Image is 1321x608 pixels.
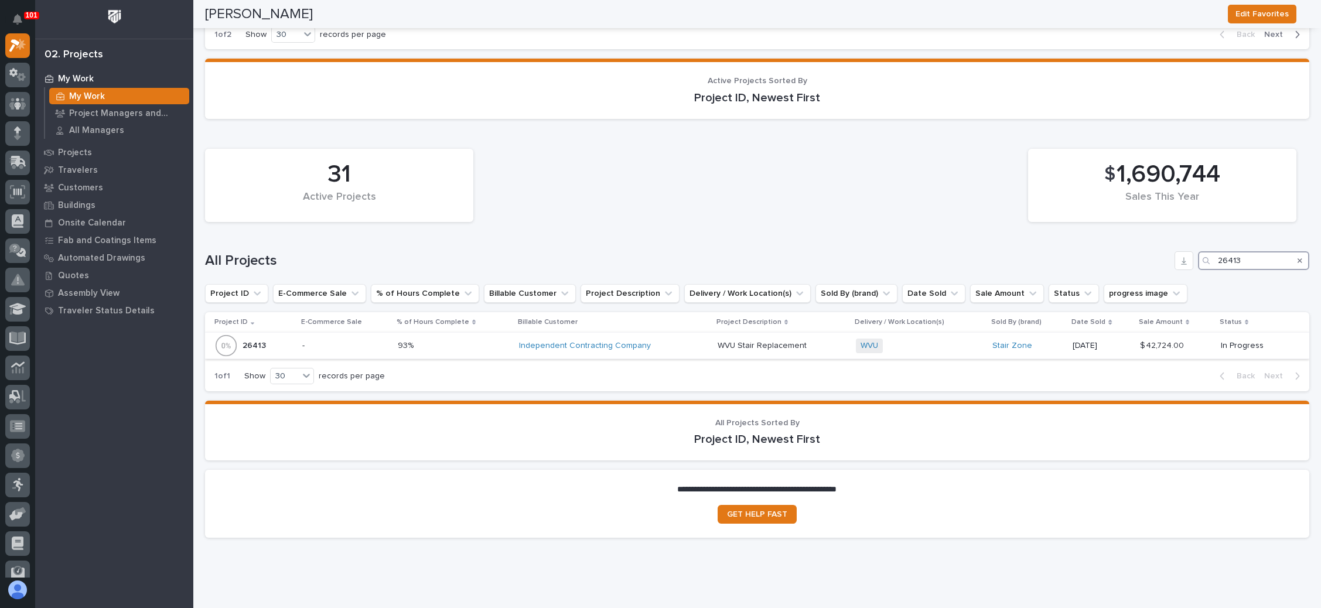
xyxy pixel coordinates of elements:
[484,284,576,303] button: Billable Customer
[271,370,299,382] div: 30
[35,267,193,284] a: Quotes
[58,288,120,299] p: Assembly View
[45,122,193,138] a: All Managers
[272,29,300,41] div: 30
[1264,29,1290,40] span: Next
[1228,5,1296,23] button: Edit Favorites
[69,91,105,102] p: My Work
[718,505,797,524] a: GET HELP FAST
[205,284,268,303] button: Project ID
[1264,371,1290,381] span: Next
[302,341,388,351] p: -
[1210,371,1259,381] button: Back
[58,235,156,246] p: Fab and Coatings Items
[1049,284,1099,303] button: Status
[1071,316,1105,329] p: Date Sold
[970,284,1044,303] button: Sale Amount
[214,316,248,329] p: Project ID
[1104,284,1187,303] button: progress image
[26,11,37,19] p: 101
[58,148,92,158] p: Projects
[35,302,193,319] a: Traveler Status Details
[244,371,265,381] p: Show
[5,578,30,602] button: users-avatar
[581,284,680,303] button: Project Description
[815,284,897,303] button: Sold By (brand)
[58,74,94,84] p: My Work
[1210,29,1259,40] button: Back
[1048,191,1276,216] div: Sales This Year
[58,165,98,176] p: Travelers
[301,316,362,329] p: E-Commerce Sale
[35,214,193,231] a: Onsite Calendar
[1140,339,1186,351] p: $ 42,724.00
[35,144,193,161] a: Projects
[69,108,185,119] p: Project Managers and Engineers
[245,30,267,40] p: Show
[684,284,811,303] button: Delivery / Work Location(s)
[1139,316,1183,329] p: Sale Amount
[319,371,385,381] p: records per page
[992,341,1032,351] a: Stair Zone
[15,14,30,33] div: Notifications101
[5,7,30,32] button: Notifications
[861,341,878,351] a: WVU
[1220,316,1242,329] p: Status
[1230,29,1255,40] span: Back
[35,161,193,179] a: Travelers
[397,316,469,329] p: % of Hours Complete
[45,49,103,62] div: 02. Projects
[708,77,807,85] span: Active Projects Sorted By
[58,253,145,264] p: Automated Drawings
[718,339,809,351] p: WVU Stair Replacement
[205,362,240,391] p: 1 of 1
[104,6,125,28] img: Workspace Logo
[1235,7,1289,21] span: Edit Favorites
[58,306,155,316] p: Traveler Status Details
[35,249,193,267] a: Automated Drawings
[35,231,193,249] a: Fab and Coatings Items
[715,419,800,427] span: All Projects Sorted By
[35,196,193,214] a: Buildings
[1259,371,1309,381] button: Next
[371,284,479,303] button: % of Hours Complete
[58,271,89,281] p: Quotes
[35,70,193,87] a: My Work
[205,333,1309,359] tr: 2641326413 -93%93% Independent Contracting Company WVU Stair ReplacementWVU Stair Replacement WVU...
[1230,371,1255,381] span: Back
[35,284,193,302] a: Assembly View
[219,432,1295,446] p: Project ID, Newest First
[518,316,578,329] p: Billable Customer
[398,339,416,351] p: 93%
[519,341,651,351] a: Independent Contracting Company
[225,160,453,189] div: 31
[205,6,313,23] h2: [PERSON_NAME]
[205,21,241,49] p: 1 of 2
[58,183,103,193] p: Customers
[219,91,1295,105] p: Project ID, Newest First
[1104,163,1115,186] span: $
[1198,251,1309,270] input: Search
[35,179,193,196] a: Customers
[58,218,126,228] p: Onsite Calendar
[45,105,193,121] a: Project Managers and Engineers
[205,252,1170,269] h1: All Projects
[225,191,453,216] div: Active Projects
[727,510,787,518] span: GET HELP FAST
[716,316,781,329] p: Project Description
[991,316,1042,329] p: Sold By (brand)
[273,284,366,303] button: E-Commerce Sale
[69,125,124,136] p: All Managers
[320,30,386,40] p: records per page
[1073,341,1130,351] p: [DATE]
[58,200,95,211] p: Buildings
[1221,341,1291,351] p: In Progress
[243,339,268,351] p: 26413
[1259,29,1309,40] button: Next
[45,88,193,104] a: My Work
[855,316,944,329] p: Delivery / Work Location(s)
[1117,160,1220,189] span: 1,690,744
[902,284,965,303] button: Date Sold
